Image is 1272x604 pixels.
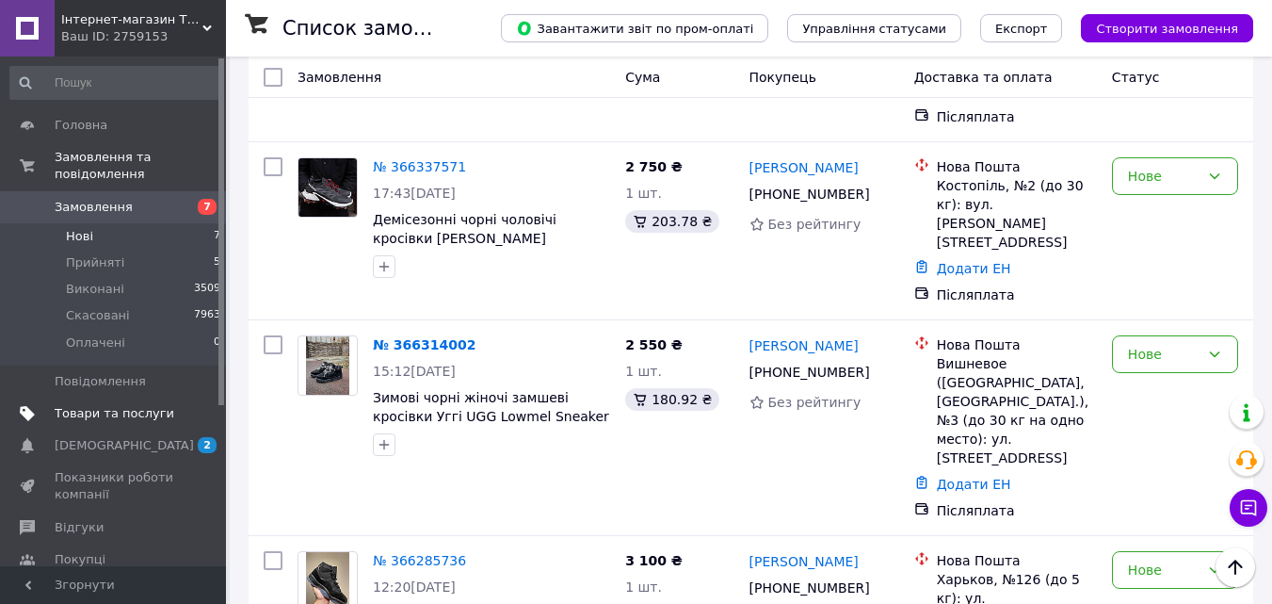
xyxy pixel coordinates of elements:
span: 3 100 ₴ [625,553,683,568]
span: 1 шт. [625,364,662,379]
a: Додати ЕН [937,261,1011,276]
span: Виконані [66,281,124,298]
span: Завантажити звіт по пром-оплаті [516,20,753,37]
span: Замовлення та повідомлення [55,149,226,183]
span: Прийняті [66,254,124,271]
span: Управління статусами [802,22,946,36]
span: Головна [55,117,107,134]
span: 12:20[DATE] [373,580,456,595]
span: [DEMOGRAPHIC_DATA] [55,437,194,454]
a: [PERSON_NAME] [749,552,859,571]
span: 7 [214,228,220,245]
span: Замовлення [298,70,381,85]
span: 0 [214,335,220,351]
span: [PHONE_NUMBER] [749,580,870,596]
span: Cума [625,70,660,85]
input: Пошук [9,66,222,100]
span: Покупці [55,551,105,568]
button: Завантажити звіт по пром-оплаті [501,14,768,42]
span: Без рейтингу [768,395,861,410]
span: Створити замовлення [1096,22,1238,36]
span: Покупець [749,70,816,85]
span: Замовлення [55,199,133,216]
span: 7963 [194,307,220,324]
h1: Список замовлень [282,17,474,40]
span: Доставка та оплата [914,70,1053,85]
div: Нова Пошта [937,551,1097,570]
div: Нове [1128,560,1200,580]
div: 203.78 ₴ [625,210,719,233]
span: 2 550 ₴ [625,337,683,352]
div: Нова Пошта [937,335,1097,354]
div: Костопіль, №2 (до 30 кг): вул. [PERSON_NAME][STREET_ADDRESS] [937,176,1097,252]
img: Фото товару [306,336,350,395]
img: Фото товару [298,158,357,217]
div: Післяплата [937,107,1097,126]
a: Демісезонні чорні чоловічі кросівки [PERSON_NAME] Supercross 4 Gore-Tex Black Текстильні кросівки... [373,212,558,302]
span: 15:12[DATE] [373,364,456,379]
button: Чат з покупцем [1230,489,1267,527]
div: Ваш ID: 2759153 [61,28,226,45]
a: [PERSON_NAME] [749,336,859,355]
a: Фото товару [298,335,358,396]
span: Нові [66,228,93,245]
span: Без рейтингу [768,217,861,232]
span: Відгуки [55,519,104,536]
a: Зимові чорні жіночі замшеві кросівки Уггі UGG Lowmel Sneaker на хутрі водонепроникні черевики УГГ [373,390,609,462]
span: Скасовані [66,307,130,324]
a: № 366314002 [373,337,475,352]
span: [PHONE_NUMBER] [749,187,870,202]
div: Нове [1128,166,1200,187]
span: Показники роботи компанії [55,469,174,503]
a: № 366285736 [373,553,466,568]
span: Експорт [995,22,1048,36]
span: Статус [1112,70,1160,85]
span: 1 шт. [625,580,662,595]
a: Створити замовлення [1062,20,1253,35]
span: 2 [198,437,217,453]
a: № 366337571 [373,159,466,174]
button: Наверх [1216,547,1255,587]
a: Додати ЕН [937,477,1011,492]
div: Нова Пошта [937,157,1097,176]
span: 3509 [194,281,220,298]
span: 2 750 ₴ [625,159,683,174]
button: Створити замовлення [1081,14,1253,42]
div: Післяплата [937,501,1097,520]
span: 1 шт. [625,186,662,201]
div: 180.92 ₴ [625,388,719,411]
span: 5 [214,254,220,271]
div: Вишневое ([GEOGRAPHIC_DATA], [GEOGRAPHIC_DATA].), №3 (до 30 кг на одно место): ул. [STREET_ADDRESS] [937,354,1097,467]
span: Інтернет-магазин TOP KROSS [61,11,202,28]
span: Оплачені [66,335,125,351]
div: Нове [1128,344,1200,365]
button: Управління статусами [787,14,961,42]
a: [PERSON_NAME] [749,158,859,177]
span: [PHONE_NUMBER] [749,365,870,380]
span: 7 [198,199,217,215]
a: Фото товару [298,157,358,218]
button: Експорт [980,14,1063,42]
div: Післяплата [937,286,1097,304]
span: Товари та послуги [55,405,174,422]
span: Повідомлення [55,373,146,390]
span: 17:43[DATE] [373,186,456,201]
